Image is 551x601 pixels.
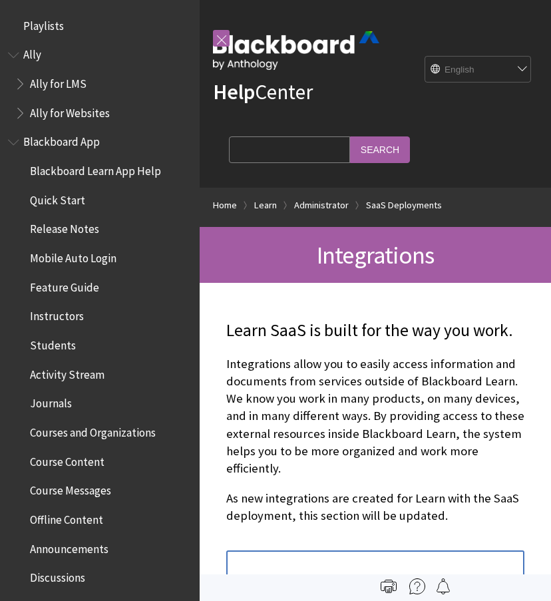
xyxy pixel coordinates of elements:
span: Journals [30,393,72,411]
span: Release Notes [30,218,99,236]
span: Blackboard App [23,131,100,149]
span: Activity Stream [30,363,104,381]
img: Print [381,578,397,594]
a: Learn [254,197,277,214]
strong: Help [213,79,255,105]
img: Follow this page [435,578,451,594]
nav: Book outline for Playlists [8,15,192,37]
span: Course Messages [30,480,111,498]
input: Search [350,136,410,162]
span: Courses and Organizations [30,421,156,439]
span: Students [30,334,76,352]
span: Ally [23,44,41,62]
span: Playlists [23,15,64,33]
p: Learn SaaS is built for the way you work. [226,319,524,343]
p: Integrations allow you to easily access information and documents from services outside of Blackb... [226,355,524,477]
a: HelpCenter [213,79,313,105]
span: Mobile Auto Login [30,247,116,265]
a: Administrator [294,197,349,214]
a: SaaS Deployments [366,197,442,214]
span: Announcements [30,538,108,556]
span: Discussions [30,566,85,584]
a: Home [213,197,237,214]
span: Instructors [30,305,84,323]
nav: Book outline for Anthology Ally Help [8,44,192,124]
img: More help [409,578,425,594]
span: Feature Guide [30,276,99,294]
span: Blackboard Learn App Help [30,160,161,178]
p: As new integrations are created for Learn with the SaaS deployment, this section will be updated. [226,490,524,524]
span: Quick Start [30,189,85,207]
span: Course Content [30,451,104,469]
span: Offline Content [30,508,103,526]
span: Integrations [317,240,434,270]
select: Site Language Selector [425,57,532,83]
span: Ally for Websites [30,102,110,120]
img: Blackboard by Anthology [213,31,379,70]
span: Ally for LMS [30,73,87,91]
